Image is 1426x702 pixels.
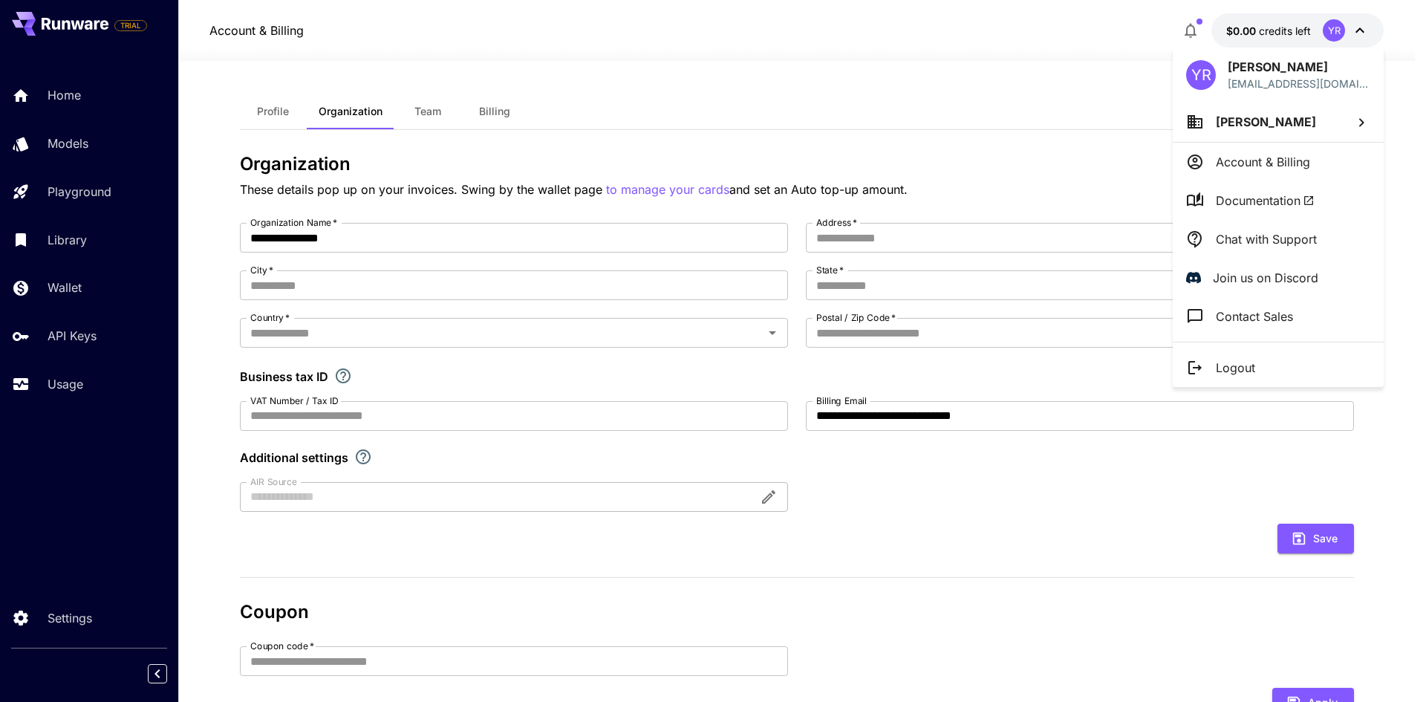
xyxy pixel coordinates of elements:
p: Contact Sales [1216,308,1293,325]
button: [PERSON_NAME] [1173,102,1384,142]
p: Chat with Support [1216,230,1317,248]
div: r-yamashita@infiniteloop.co.jp [1228,76,1370,91]
span: [PERSON_NAME] [1216,114,1316,129]
p: Logout [1216,359,1255,377]
p: [EMAIL_ADDRESS][DOMAIN_NAME] [1228,76,1370,91]
p: Join us on Discord [1213,269,1318,287]
p: Account & Billing [1216,153,1310,171]
span: Documentation [1216,192,1315,209]
div: YR [1186,60,1216,90]
p: [PERSON_NAME] [1228,58,1370,76]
